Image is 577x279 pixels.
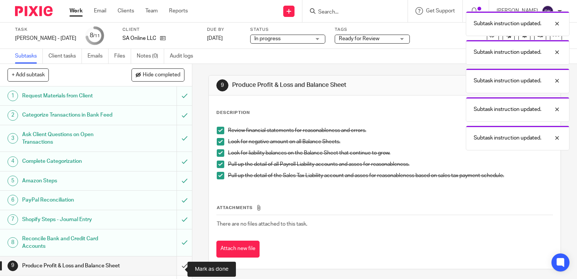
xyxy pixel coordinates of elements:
[228,172,553,179] p: Pull up the detail of the Sales Tax Liability account and asses for reasonableness based on sales...
[122,35,156,42] p: SA Online LLC
[48,49,82,64] a: Client tasks
[232,81,400,89] h1: Produce Profit & Loss and Balance Sheet
[15,27,76,33] label: Task
[217,206,253,210] span: Attachments
[122,27,198,33] label: Client
[216,79,228,91] div: 9
[94,7,106,15] a: Email
[88,49,109,64] a: Emails
[15,6,53,16] img: Pixie
[22,156,120,167] h1: Complete Categorization
[8,237,18,248] div: 8
[114,49,131,64] a: Files
[228,127,553,134] p: Review financial statements for reasonableness and errors.
[22,260,120,271] h1: Produce Profit & Loss and Balance Sheet
[145,7,158,15] a: Team
[93,34,100,38] small: /11
[8,156,18,167] div: 4
[228,161,553,168] p: Pull up the detail of all Payroll Liability accounts and asses for reasonableness.
[15,35,76,42] div: [PERSON_NAME] - [DATE]
[15,35,76,42] div: Fernando Alvarez - August 2025
[474,77,541,85] p: Subtask instruction updated.
[8,91,18,101] div: 1
[474,134,541,142] p: Subtask instruction updated.
[250,27,325,33] label: Status
[207,36,223,41] span: [DATE]
[216,241,260,258] button: Attach new file
[22,214,120,225] h1: Shopify Steps - Journal Entry
[228,149,553,157] p: Look for liability balances on the Balance Sheet that continue to grow.
[170,49,199,64] a: Audit logs
[22,175,120,187] h1: Amazon Steps
[118,7,134,15] a: Clients
[217,221,307,227] span: There are no files attached to this task.
[69,7,83,15] a: Work
[254,36,281,41] span: In progress
[15,49,43,64] a: Subtasks
[169,7,188,15] a: Reports
[143,72,180,78] span: Hide completed
[8,68,49,81] button: + Add subtask
[474,49,541,56] p: Subtask instruction updated.
[22,233,120,252] h1: Reconcile Bank and Credit Card Accounts
[8,214,18,225] div: 7
[8,176,18,186] div: 5
[22,194,120,206] h1: PayPal Reconciliation
[542,5,554,17] img: svg%3E
[22,129,120,148] h1: Ask Client Questions on Open Transactions
[22,109,120,121] h1: Categorize Transactions in Bank Feed
[474,20,541,27] p: Subtask instruction updated.
[474,106,541,113] p: Subtask instruction updated.
[8,261,18,271] div: 9
[131,68,184,81] button: Hide completed
[90,31,100,40] div: 8
[137,49,164,64] a: Notes (0)
[8,110,18,121] div: 2
[22,90,120,102] h1: Request Materials from Client
[8,195,18,205] div: 6
[207,27,241,33] label: Due by
[228,138,553,146] p: Look for negative amount on all Balance Sheets.
[8,133,18,144] div: 3
[216,110,250,116] p: Description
